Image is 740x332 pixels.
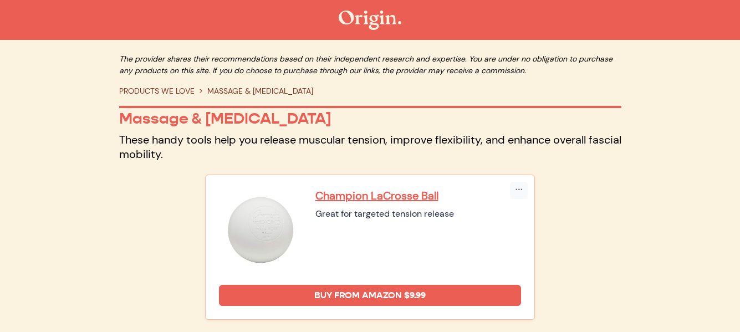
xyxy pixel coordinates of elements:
img: The Origin Shop [339,11,401,30]
img: Champion LaCrosse Ball [219,188,302,272]
div: Great for targeted tension release [315,207,522,221]
p: Massage & [MEDICAL_DATA] [119,109,621,128]
p: These handy tools help you release muscular tension, improve flexibility, and enhance overall fas... [119,132,621,161]
a: PRODUCTS WE LOVE [119,86,195,96]
p: The provider shares their recommendations based on their independent research and expertise. You ... [119,53,621,76]
a: Buy from Amazon $9.99 [219,285,522,306]
a: Champion LaCrosse Ball [315,188,522,203]
li: MASSAGE & [MEDICAL_DATA] [195,85,313,97]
